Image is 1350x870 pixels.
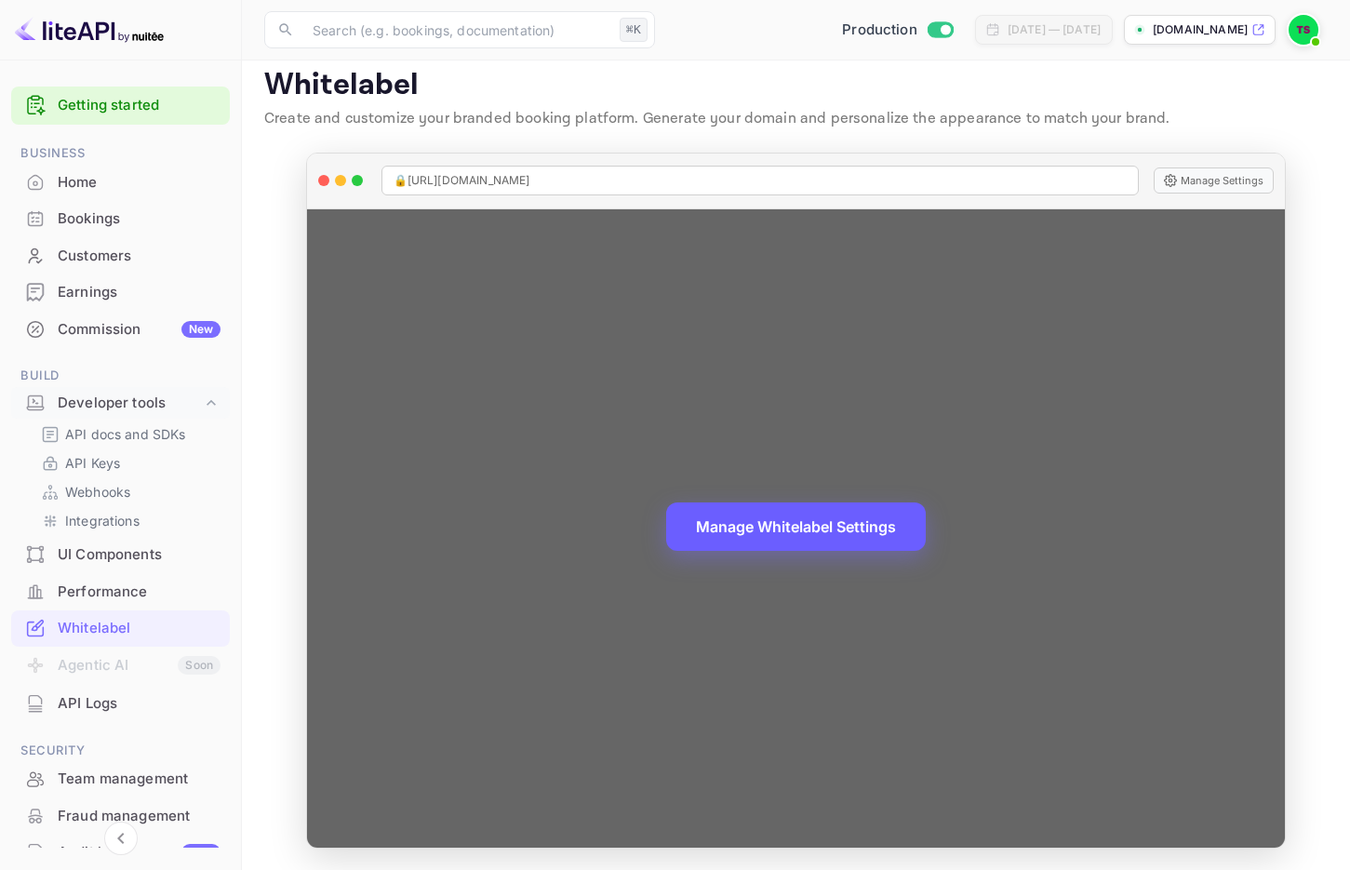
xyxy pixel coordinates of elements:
div: Fraud management [11,798,230,835]
img: LiteAPI logo [15,15,164,45]
div: New [181,844,221,861]
span: Build [11,366,230,386]
button: Manage Whitelabel Settings [666,502,926,551]
div: API Keys [33,449,222,476]
a: Earnings [11,274,230,309]
button: Collapse navigation [104,822,138,855]
div: API Logs [58,693,221,715]
p: Create and customize your branded booking platform. Generate your domain and personalize the appe... [264,108,1328,130]
div: Whitelabel [11,610,230,647]
span: Business [11,143,230,164]
span: Security [11,741,230,761]
p: API Keys [65,453,120,473]
a: Fraud management [11,798,230,833]
div: Bookings [58,208,221,230]
a: API docs and SDKs [41,424,215,444]
a: API Keys [41,453,215,473]
div: Earnings [11,274,230,311]
div: CommissionNew [11,312,230,348]
div: Developer tools [11,387,230,420]
div: UI Components [58,544,221,566]
div: Earnings [58,282,221,303]
div: API docs and SDKs [33,421,222,448]
a: Getting started [58,95,221,116]
button: Manage Settings [1154,167,1274,194]
span: 🔒 [URL][DOMAIN_NAME] [394,172,530,189]
a: Performance [11,574,230,609]
div: Home [11,165,230,201]
div: Integrations [33,507,222,534]
div: Performance [58,582,221,603]
div: Whitelabel [58,618,221,639]
div: Customers [58,246,221,267]
input: Search (e.g. bookings, documentation) [301,11,612,48]
a: Integrations [41,511,215,530]
span: Production [842,20,917,41]
a: Customers [11,238,230,273]
p: API docs and SDKs [65,424,186,444]
div: Fraud management [58,806,221,827]
a: API Logs [11,686,230,720]
p: [DOMAIN_NAME] [1153,21,1248,38]
div: Team management [11,761,230,797]
div: Team management [58,769,221,790]
a: CommissionNew [11,312,230,346]
div: Developer tools [58,393,202,414]
a: Home [11,165,230,199]
a: UI Components [11,537,230,571]
div: Commission [58,319,221,341]
a: Whitelabel [11,610,230,645]
a: Team management [11,761,230,796]
div: New [181,321,221,338]
div: Customers [11,238,230,274]
div: ⌘K [620,18,648,42]
div: Switch to Sandbox mode [835,20,960,41]
div: [DATE] — [DATE] [1008,21,1101,38]
div: Audit logs [58,842,221,863]
p: Whitelabel [264,67,1328,104]
a: Audit logsNew [11,835,230,869]
div: Performance [11,574,230,610]
div: API Logs [11,686,230,722]
div: Home [58,172,221,194]
div: UI Components [11,537,230,573]
div: Bookings [11,201,230,237]
img: Teddie Scott [1289,15,1318,45]
p: Integrations [65,511,140,530]
div: Getting started [11,87,230,125]
p: Webhooks [65,482,130,502]
div: Webhooks [33,478,222,505]
a: Bookings [11,201,230,235]
a: Webhooks [41,482,215,502]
